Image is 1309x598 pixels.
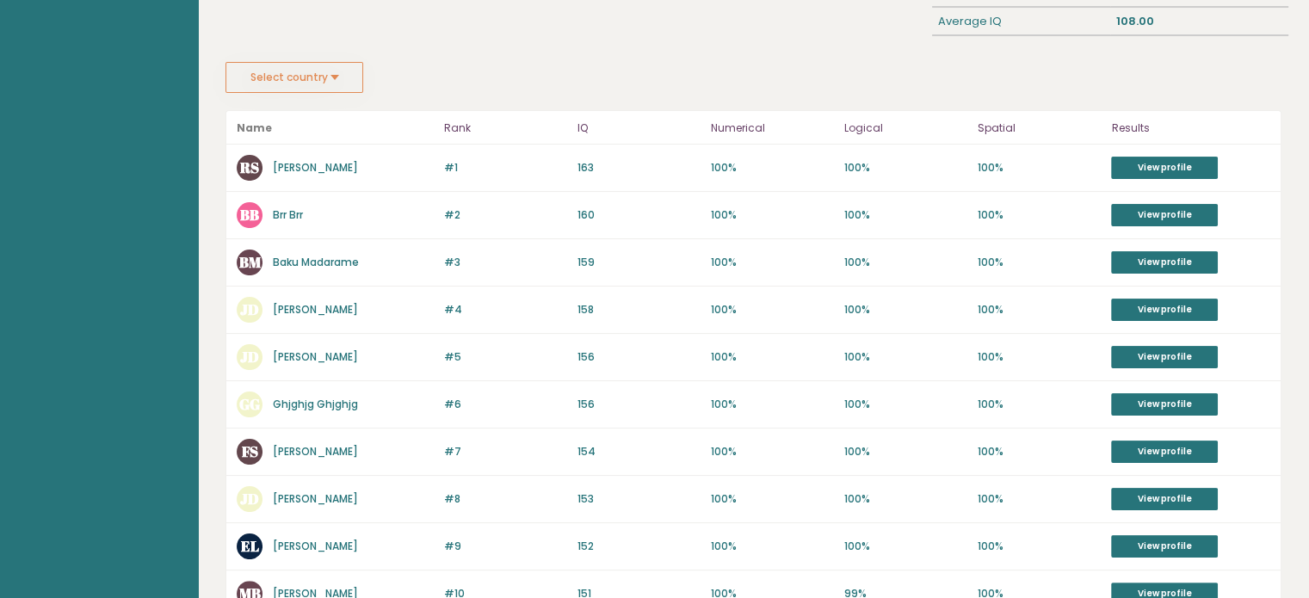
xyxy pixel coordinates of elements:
[711,349,834,365] p: 100%
[978,302,1101,317] p: 100%
[978,491,1101,507] p: 100%
[577,539,701,554] p: 152
[1111,488,1218,510] a: View profile
[1111,393,1218,416] a: View profile
[711,302,834,317] p: 100%
[225,62,363,93] button: Select country
[978,349,1101,365] p: 100%
[844,491,967,507] p: 100%
[978,539,1101,554] p: 100%
[844,349,967,365] p: 100%
[444,160,567,176] p: #1
[577,491,701,507] p: 153
[273,160,358,175] a: [PERSON_NAME]
[242,441,258,461] text: FS
[1111,441,1218,463] a: View profile
[978,160,1101,176] p: 100%
[240,205,259,225] text: BB
[711,397,834,412] p: 100%
[444,539,567,554] p: #9
[577,118,701,139] p: IQ
[240,489,259,509] text: JD
[240,299,259,319] text: JD
[1111,299,1218,321] a: View profile
[444,397,567,412] p: #6
[1110,8,1288,35] div: 108.00
[240,347,259,367] text: JD
[711,255,834,270] p: 100%
[237,120,272,135] b: Name
[577,302,701,317] p: 158
[239,157,259,177] text: RS
[978,207,1101,223] p: 100%
[241,536,259,556] text: EL
[844,444,967,459] p: 100%
[978,397,1101,412] p: 100%
[273,491,358,506] a: [PERSON_NAME]
[273,444,358,459] a: [PERSON_NAME]
[577,444,701,459] p: 154
[273,397,358,411] a: Ghjghjg Ghjghjg
[844,160,967,176] p: 100%
[444,349,567,365] p: #5
[577,397,701,412] p: 156
[1111,204,1218,226] a: View profile
[711,207,834,223] p: 100%
[444,255,567,270] p: #3
[444,444,567,459] p: #7
[978,444,1101,459] p: 100%
[577,207,701,223] p: 160
[711,539,834,554] p: 100%
[273,207,303,222] a: Brr Brr
[711,491,834,507] p: 100%
[844,302,967,317] p: 100%
[1111,251,1218,274] a: View profile
[273,255,359,269] a: Baku Madarame
[444,207,567,223] p: #2
[1111,535,1218,558] a: View profile
[444,491,567,507] p: #8
[444,118,567,139] p: Rank
[978,118,1101,139] p: Spatial
[239,394,260,414] text: GG
[239,252,262,272] text: BM
[844,539,967,554] p: 100%
[844,397,967,412] p: 100%
[1111,157,1218,179] a: View profile
[844,207,967,223] p: 100%
[273,539,358,553] a: [PERSON_NAME]
[1111,346,1218,368] a: View profile
[1111,118,1270,139] p: Results
[711,444,834,459] p: 100%
[932,8,1110,35] div: Average IQ
[978,255,1101,270] p: 100%
[711,160,834,176] p: 100%
[577,255,701,270] p: 159
[577,160,701,176] p: 163
[711,118,834,139] p: Numerical
[844,255,967,270] p: 100%
[273,302,358,317] a: [PERSON_NAME]
[273,349,358,364] a: [PERSON_NAME]
[444,302,567,317] p: #4
[577,349,701,365] p: 156
[844,118,967,139] p: Logical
